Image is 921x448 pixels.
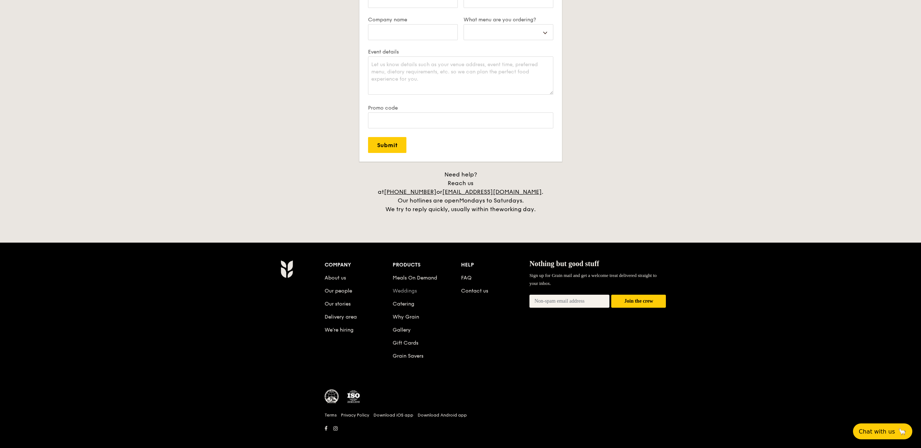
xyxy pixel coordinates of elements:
img: ISO Certified [346,389,361,404]
h6: Revision [252,434,669,439]
div: Help [461,260,529,270]
a: We’re hiring [325,327,354,333]
a: Grain Savers [393,353,423,359]
span: working day. [499,206,536,213]
img: MUIS Halal Certified [325,389,339,404]
label: What menu are you ordering? [464,17,553,23]
label: Company name [368,17,458,23]
div: Need help? Reach us at or . Our hotlines are open We try to reply quickly, usually within the [370,170,551,214]
span: Mondays to Saturdays. [459,197,524,204]
a: Delivery area [325,314,357,320]
span: 🦙 [898,427,907,436]
a: Catering [393,301,414,307]
a: FAQ [461,275,472,281]
div: Company [325,260,393,270]
a: Our stories [325,301,351,307]
a: Meals On Demand [393,275,437,281]
a: Terms [325,412,337,418]
label: Promo code [368,105,553,111]
a: [EMAIL_ADDRESS][DOMAIN_NAME] [442,188,542,195]
a: Our people [325,288,352,294]
img: AYc88T3wAAAABJRU5ErkJggg== [280,260,293,278]
a: Weddings [393,288,417,294]
span: Chat with us [859,428,895,435]
span: Sign up for Grain mail and get a welcome treat delivered straight to your inbox. [529,273,657,286]
button: Chat with us🦙 [853,423,912,439]
a: Download iOS app [373,412,413,418]
a: Why Grain [393,314,419,320]
input: Non-spam email address [529,295,610,308]
a: Gallery [393,327,411,333]
div: Products [393,260,461,270]
span: Nothing but good stuff [529,260,599,268]
a: [PHONE_NUMBER] [384,188,436,195]
a: Contact us [461,288,488,294]
button: Join the crew [611,295,666,308]
textarea: Let us know details such as your venue address, event time, preferred menu, dietary requirements,... [368,56,553,95]
input: Submit [368,137,406,153]
a: About us [325,275,346,281]
a: Download Android app [418,412,467,418]
a: Gift Cards [393,340,418,346]
a: Privacy Policy [341,412,369,418]
label: Event details [368,49,553,55]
